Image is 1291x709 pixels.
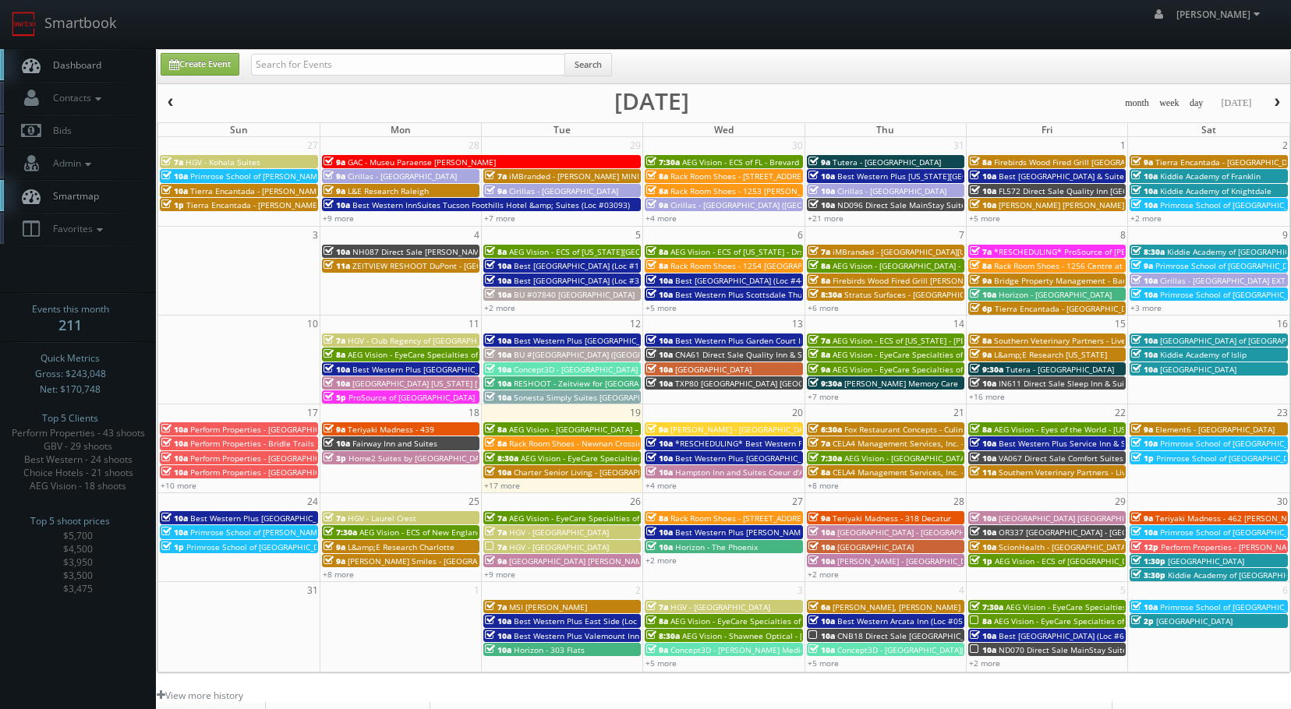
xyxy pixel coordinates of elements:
span: 9a [1131,157,1153,168]
span: [PERSON_NAME] - [GEOGRAPHIC_DATA] [670,424,815,435]
span: 10a [970,438,996,449]
span: 10a [808,171,835,182]
span: Teriyaki Madness - 439 [348,424,434,435]
span: 10a [1131,171,1158,182]
span: AEG Vision - EyeCare Specialties of [US_STATE] – [PERSON_NAME] Eye Care [509,513,788,524]
a: +2 more [645,555,677,566]
span: TXP80 [GEOGRAPHIC_DATA] [GEOGRAPHIC_DATA] [675,378,856,389]
a: +17 more [484,480,520,491]
span: AEG Vision - Eyes of the World - [US_STATE][GEOGRAPHIC_DATA] [994,424,1231,435]
span: Best [GEOGRAPHIC_DATA] (Loc #44494) [675,275,822,286]
span: Cirillas - [GEOGRAPHIC_DATA] [837,185,946,196]
span: 8a [646,171,668,182]
a: +5 more [645,302,677,313]
span: 1p [1131,453,1154,464]
span: CELA4 Management Services, Inc. - [PERSON_NAME] Hyundai [833,438,1061,449]
span: 10a [1131,601,1158,612]
span: ScionHealth - [GEOGRAPHIC_DATA] [999,541,1128,552]
span: Fairway Inn and Suites [352,438,437,449]
span: AEG Vision - EyeCare Specialties of [GEOGRAPHIC_DATA] - Medfield Eye Associates [833,364,1139,375]
span: 10a [485,364,511,375]
span: 7:30a [808,453,842,464]
span: 9a [646,424,668,435]
span: Tutera - [GEOGRAPHIC_DATA] [833,157,941,168]
span: NH087 Direct Sale [PERSON_NAME][GEOGRAPHIC_DATA], Ascend Hotel Collection [352,246,657,257]
span: 10a [646,527,673,538]
span: Fox Restaurant Concepts - Culinary Dropout [844,424,1007,435]
span: 10a [485,467,511,478]
span: AEG Vision - [GEOGRAPHIC_DATA] - [GEOGRAPHIC_DATA] [844,453,1051,464]
span: [GEOGRAPHIC_DATA] [837,541,914,552]
span: 10a [485,289,511,300]
span: HGV - Kohala Suites [186,157,260,168]
span: Bridge Property Management - Banyan Everton [994,275,1172,286]
span: 7a [970,246,992,257]
span: AEG Vision - ECS of New England - OptomEyes Health – [GEOGRAPHIC_DATA] [359,527,645,538]
span: 9a [485,185,507,196]
a: +8 more [323,569,354,580]
span: 6p [970,303,992,314]
a: +3 more [1130,302,1162,313]
span: [GEOGRAPHIC_DATA] [675,364,752,375]
span: 10a [970,199,996,210]
span: Best [GEOGRAPHIC_DATA] & Suites (Loc #37117) [999,171,1179,182]
span: MSI [PERSON_NAME] [509,601,587,612]
span: Concept3D - [GEOGRAPHIC_DATA] [514,364,638,375]
span: Bids [45,124,72,137]
span: Tierra Encantada - [GEOGRAPHIC_DATA] [995,303,1143,314]
span: [GEOGRAPHIC_DATA] [1168,556,1244,566]
span: 9a [324,157,345,168]
span: 10a [970,541,996,552]
span: 10a [485,349,511,360]
span: Cirillas - [GEOGRAPHIC_DATA] [509,185,618,196]
span: Firebirds Wood Fired Grill [GEOGRAPHIC_DATA] [994,157,1168,168]
span: [GEOGRAPHIC_DATA] [1160,364,1236,375]
span: CELA4 Management Services, Inc. - [PERSON_NAME] Genesis [833,467,1059,478]
span: Stratus Surfaces - [GEOGRAPHIC_DATA] Slab Gallery [844,289,1037,300]
span: 10a [161,438,188,449]
span: 7a [324,513,345,524]
span: 10a [646,349,673,360]
span: AEG Vision - [GEOGRAPHIC_DATA] – [US_STATE][GEOGRAPHIC_DATA]. ([GEOGRAPHIC_DATA]) [509,424,844,435]
span: 8a [970,424,992,435]
span: [PERSON_NAME] [1176,8,1264,21]
span: 10a [324,199,350,210]
span: [PERSON_NAME] Smiles - [GEOGRAPHIC_DATA] [348,556,520,566]
span: Southern Veterinary Partners - Livewell Animal Urgent Care of [PERSON_NAME] [994,335,1290,346]
span: 9a [324,424,345,435]
span: 8a [970,335,992,346]
span: 10a [324,438,350,449]
span: HGV - [GEOGRAPHIC_DATA] [670,601,770,612]
span: Rack Room Shoes - [STREET_ADDRESS] [670,513,813,524]
span: 10a [485,378,511,389]
span: 10a [970,289,996,300]
span: 10a [161,527,188,538]
span: 10a [646,289,673,300]
span: 10a [161,171,188,182]
a: +9 more [484,569,515,580]
span: 9a [1131,260,1153,271]
span: Rack Room Shoes - 1254 [GEOGRAPHIC_DATA] [670,260,840,271]
span: 10a [808,527,835,538]
span: 8a [646,246,668,257]
span: Rack Room Shoes - 1253 [PERSON_NAME][GEOGRAPHIC_DATA] [670,185,902,196]
span: Primrose School of [GEOGRAPHIC_DATA] [186,541,335,552]
span: 10a [1131,438,1158,449]
a: +6 more [808,302,839,313]
span: Best Western Plus [GEOGRAPHIC_DATA] (Loc #11187) [675,453,873,464]
span: 3p [324,453,346,464]
span: 10a [1131,527,1158,538]
span: Best Western Plus [GEOGRAPHIC_DATA] (Loc #48184) [352,364,550,375]
a: +2 more [1130,213,1162,224]
span: 10a [1131,364,1158,375]
span: Best Western InnSuites Tucson Foothills Hotel &amp; Suites (Loc #03093) [352,199,630,210]
a: +7 more [484,213,515,224]
span: OR337 [GEOGRAPHIC_DATA] - [GEOGRAPHIC_DATA] [999,527,1186,538]
span: ZEITVIEW RESHOOT DuPont - [GEOGRAPHIC_DATA], [GEOGRAPHIC_DATA] [352,260,621,271]
span: 10a [808,185,835,196]
span: 7a [485,601,507,612]
span: Best [GEOGRAPHIC_DATA] (Loc #39114) [514,275,660,286]
span: 10a [970,171,996,182]
span: *RESCHEDULING* Best Western Plus Boulder [GEOGRAPHIC_DATA] (Loc #06179) [675,438,975,449]
a: +7 more [808,391,839,402]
